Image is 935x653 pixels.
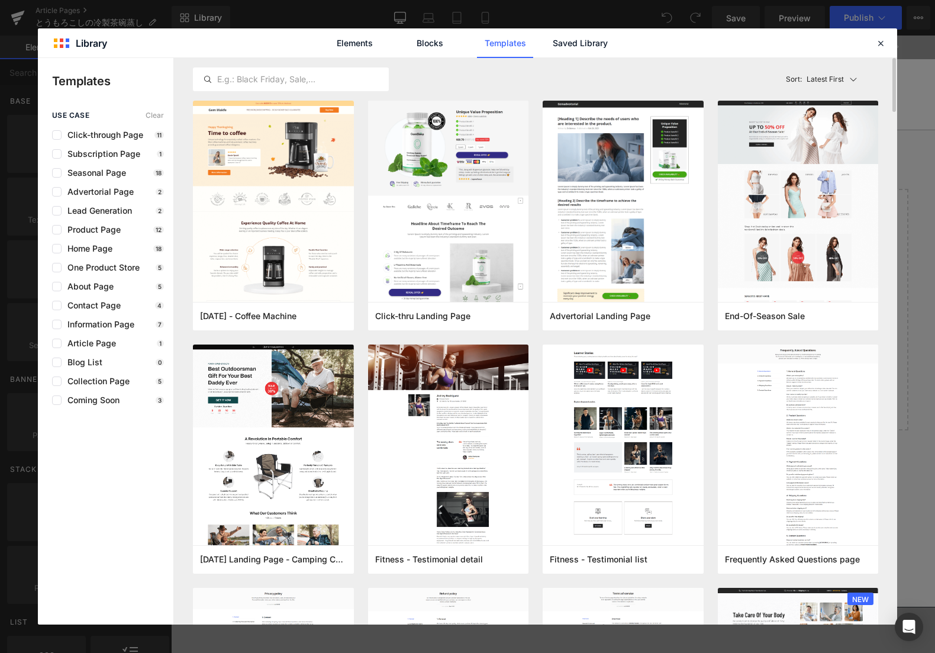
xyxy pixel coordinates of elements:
[62,244,112,253] span: Home Page
[62,130,143,140] span: Click-through Page
[807,74,844,85] p: Latest First
[470,31,543,59] a: 蒸し活レシピ
[46,359,718,367] p: or Drag & Drop elements from left sidebar
[200,311,296,321] span: Thanksgiving - Coffee Machine
[157,150,164,157] p: 1
[30,1,50,22] button: 左へ
[62,339,116,348] span: Article Page
[155,302,164,309] p: 4
[153,169,164,176] p: 18
[306,38,452,52] span: O′[PERSON_NAME]追加購入一覧
[847,593,873,606] span: NEW
[156,188,164,195] p: 2
[375,311,470,321] span: Click-thru Landing Page
[30,50,86,67] img: Ocrasi 公式オンラインストア
[162,38,279,52] span: 商品(O'[PERSON_NAME])
[725,311,805,321] span: End-Of-Season Sale
[154,131,164,139] p: 11
[375,554,483,565] span: Fitness - Testimonial detail
[368,345,529,620] img: cbe28038-c0c0-4e55-9a5b-85cbf036daec.png
[62,206,132,215] span: Lead Generation
[156,264,164,271] p: 5
[98,59,190,86] a: 蒸し活上手のコツ
[157,340,164,347] p: 1
[62,282,114,291] span: About Page
[895,613,923,641] div: Open Intercom Messenger
[153,226,164,233] p: 12
[62,395,120,405] span: Coming Soon
[781,67,879,91] button: Latest FirstSort:Latest First
[543,345,704,542] img: 17f71878-3d74-413f-8a46-9f1c7175c39a.png
[714,1,734,22] button: 右へ
[62,320,134,329] span: Information Page
[299,66,363,79] span: ギフトについて
[479,38,534,52] span: 蒸し活レシピ
[290,59,372,86] a: ギフトについて
[208,66,272,79] span: 私たちについて
[62,377,130,386] span: Collection Page
[627,46,658,72] summary: サイト内で検索する
[477,28,533,58] a: Templates
[381,59,454,86] a: お問い合わせ
[388,613,735,626] summary: INFORMATION
[156,359,164,366] p: 0
[297,31,461,59] a: O′[PERSON_NAME]追加購入一覧
[329,326,436,349] a: Explore Template
[146,111,164,120] span: Clear
[199,59,281,86] a: 私たちについて
[390,66,446,79] span: お問い合わせ
[718,101,879,618] img: 9553fc0a-6814-445f-8f6c-0dc3524f8670.png
[62,358,102,367] span: Blog List
[62,301,121,310] span: Contact Page
[200,554,347,565] span: Father's Day Landing Page - Camping Chair
[156,378,164,385] p: 5
[327,28,383,58] a: Elements
[30,613,376,626] summary: MENU
[725,554,860,565] span: Frequently Asked Questions page
[156,283,164,290] p: 5
[46,181,718,195] p: Start building your page
[62,225,121,234] span: Product Page
[62,263,140,272] span: One Product Store
[62,187,134,197] span: Advertorial Page
[52,72,173,90] p: Templates
[552,28,608,58] a: Saved Library
[107,38,135,52] span: ホーム
[550,554,647,565] span: Fitness - Testimonial list
[156,207,164,214] p: 2
[52,111,89,120] span: use case
[62,149,140,159] span: Subscription Page
[718,345,879,576] img: c6f0760d-10a5-458a-a3a5-dee21d870ebc.png
[194,72,388,86] input: E.g.: Black Friday, Sale,...
[550,311,650,321] span: Advertorial Landing Page
[299,7,465,18] span: LINE登録で5％OFFクーポンプレゼント
[98,31,144,59] a: ホーム
[153,31,288,59] a: 商品(O'[PERSON_NAME])
[153,245,164,252] p: 18
[402,28,458,58] a: Blocks
[107,66,181,79] span: 蒸し活上手のコツ
[62,168,126,178] span: Seasonal Page
[786,75,802,83] span: Sort:
[388,616,441,626] p: INFORMATION
[156,321,164,328] p: 7
[156,397,164,404] p: 3
[30,616,51,626] p: MENU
